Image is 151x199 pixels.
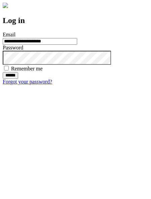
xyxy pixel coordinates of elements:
[3,45,23,50] label: Password
[3,79,52,84] a: Forgot your password?
[3,3,8,8] img: logo-4e3dc11c47720685a147b03b5a06dd966a58ff35d612b21f08c02c0306f2b779.png
[3,16,148,25] h2: Log in
[11,66,43,71] label: Remember me
[3,32,15,37] label: Email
